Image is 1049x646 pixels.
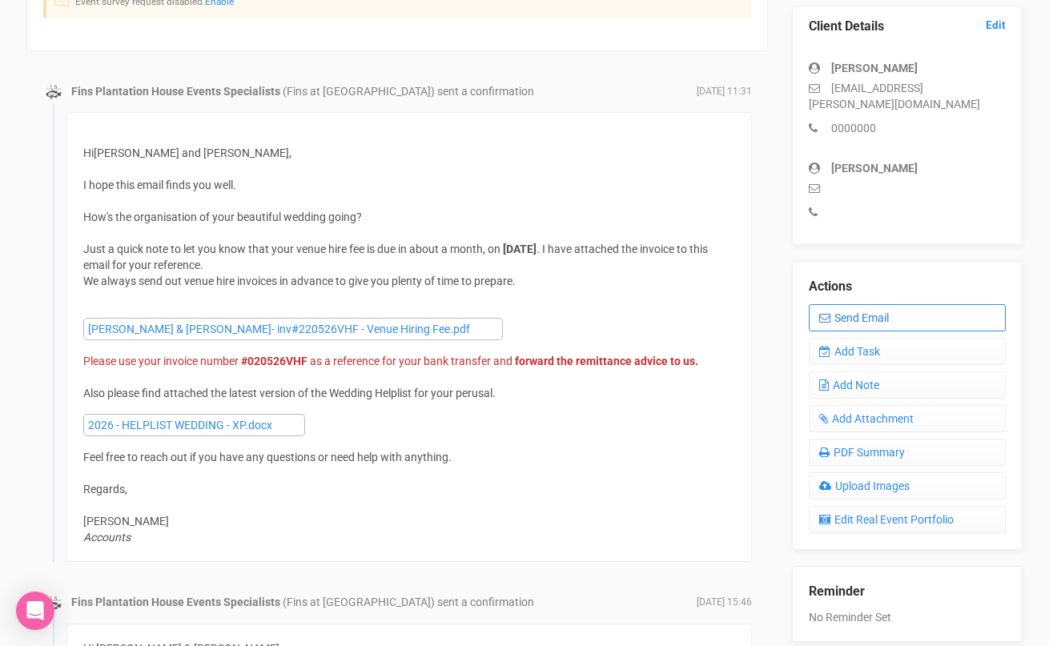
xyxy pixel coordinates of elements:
[71,85,280,98] strong: Fins Plantation House Events Specialists
[83,179,236,191] span: I hope this email finds you well.
[809,472,1007,500] a: Upload Images
[310,355,512,367] span: as a reference for your bank transfer and
[83,355,239,367] span: Please use your invoice number
[503,243,537,255] strong: [DATE]
[809,338,1007,365] a: Add Task
[83,318,503,340] a: [PERSON_NAME] & [PERSON_NAME]- inv#220526VHF - Venue Hiring Fee.pdf
[809,371,1007,399] a: Add Note
[809,120,1007,136] p: 0000000
[16,592,54,630] div: Open Intercom Messenger
[83,387,496,399] span: Also please find attached the latest version of the Wedding Helplist for your perusal.
[809,506,1007,533] a: Edit Real Event Portfolio
[83,243,500,255] span: Just a quick note to let you know that your venue hire fee is due in about a month, on
[809,583,1007,601] legend: Reminder
[83,129,735,289] div: ,
[809,405,1007,432] a: Add Attachment
[809,439,1007,466] a: PDF Summary
[809,278,1007,296] legend: Actions
[831,62,918,74] strong: [PERSON_NAME]
[83,451,452,463] span: Feel free to reach out if you have any questions or need help with anything.
[71,596,280,608] strong: Fins Plantation House Events Specialists
[809,18,1007,36] legend: Client Details
[83,531,131,544] em: Accounts
[697,596,752,609] span: [DATE] 15:46
[83,275,516,287] span: We always send out venue hire invoices in advance to give you plenty of time to prepare.
[831,162,918,175] strong: [PERSON_NAME]
[90,483,127,496] span: egards,
[515,355,698,367] strong: forward the remittance advice to us.
[809,567,1007,625] div: No Reminder Set
[94,146,289,159] span: [PERSON_NAME] and [PERSON_NAME]
[83,146,94,159] span: Hi
[241,355,307,367] strong: #020526VHF
[283,596,534,608] span: (Fins at [GEOGRAPHIC_DATA]) sent a confirmation
[83,414,305,436] a: 2026 - HELPLIST WEDDING - XP.docx
[83,211,362,223] span: How's the organisation of your beautiful wedding going?
[697,85,752,98] span: [DATE] 11:31
[83,515,169,528] span: [PERSON_NAME]
[809,80,1007,112] p: [EMAIL_ADDRESS][PERSON_NAME][DOMAIN_NAME]
[83,483,90,496] span: R
[46,84,62,100] img: data
[283,85,534,98] span: (Fins at [GEOGRAPHIC_DATA]) sent a confirmation
[986,18,1006,33] a: Edit
[809,304,1007,331] a: Send Email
